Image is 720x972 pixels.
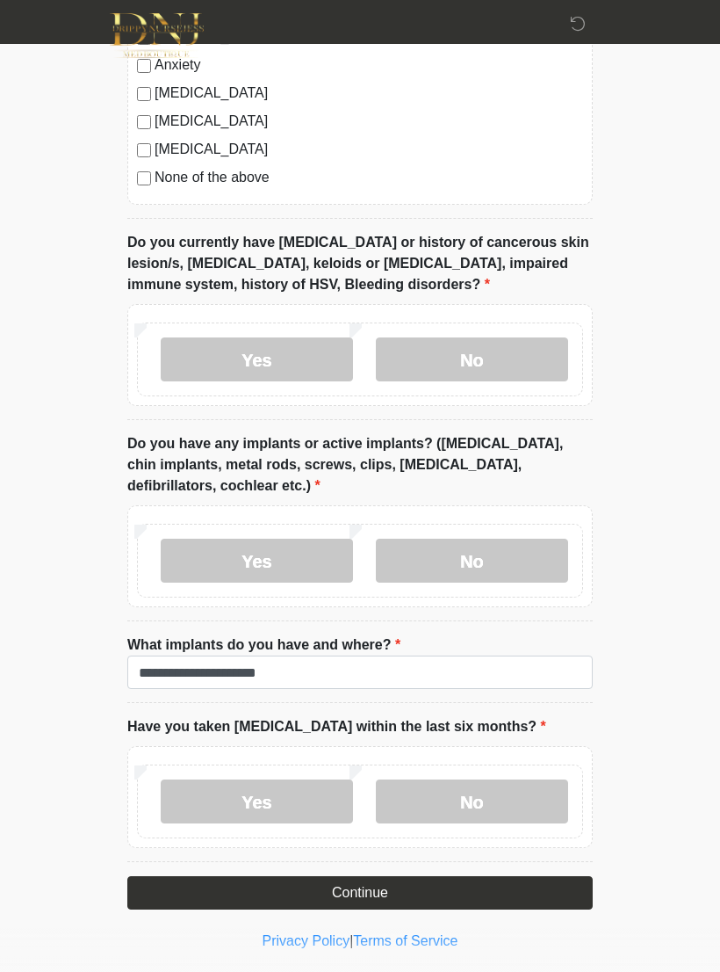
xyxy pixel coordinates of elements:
label: None of the above [155,167,583,188]
label: No [376,539,568,583]
label: [MEDICAL_DATA] [155,139,583,160]
label: [MEDICAL_DATA] [155,83,583,104]
a: Terms of Service [353,933,457,948]
label: What implants do you have and where? [127,635,400,656]
label: No [376,780,568,823]
a: Privacy Policy [263,933,350,948]
input: [MEDICAL_DATA] [137,143,151,157]
label: Have you taken [MEDICAL_DATA] within the last six months? [127,716,546,737]
label: Yes [161,780,353,823]
label: Do you have any implants or active implants? ([MEDICAL_DATA], chin implants, metal rods, screws, ... [127,433,593,497]
input: None of the above [137,171,151,185]
button: Continue [127,876,593,910]
img: DNJ Med Boutique Logo [110,13,204,58]
label: Yes [161,337,353,381]
input: [MEDICAL_DATA] [137,87,151,101]
label: Yes [161,539,353,583]
input: [MEDICAL_DATA] [137,115,151,129]
label: No [376,337,568,381]
label: [MEDICAL_DATA] [155,111,583,132]
label: Do you currently have [MEDICAL_DATA] or history of cancerous skin lesion/s, [MEDICAL_DATA], keloi... [127,232,593,295]
a: | [349,933,353,948]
